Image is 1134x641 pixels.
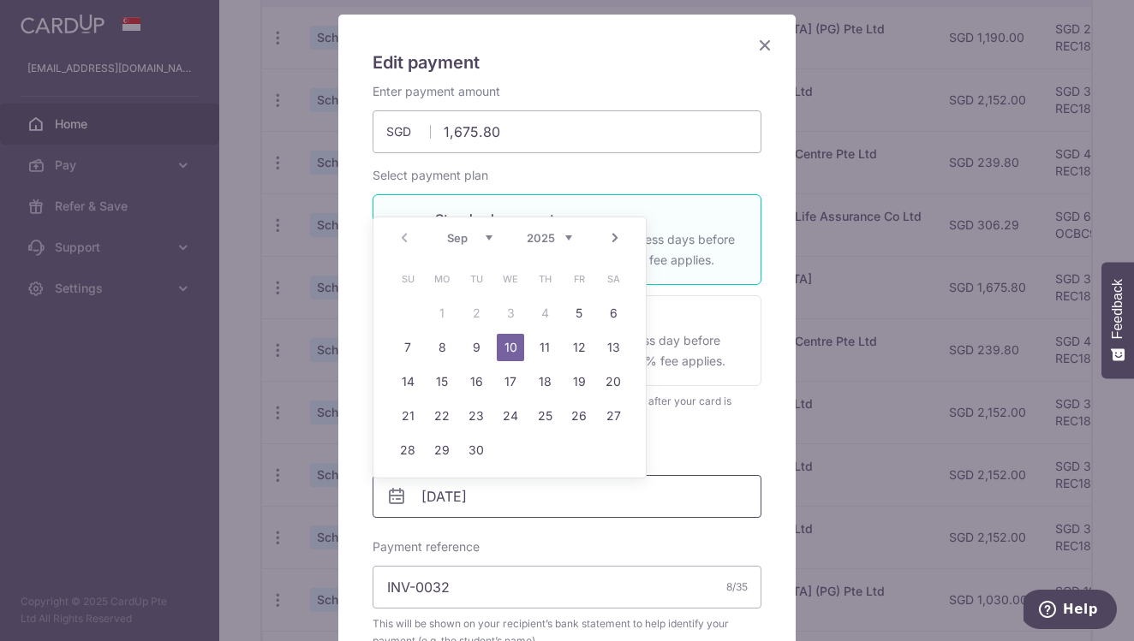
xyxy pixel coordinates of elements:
p: Standard payment [435,209,740,229]
a: 7 [394,334,421,361]
a: 9 [463,334,490,361]
a: 15 [428,368,456,395]
a: 29 [428,436,456,464]
input: 0.00 [373,110,761,153]
label: Enter payment amount [373,83,500,100]
a: 24 [497,402,524,430]
a: 17 [497,368,524,395]
a: 10 [497,334,524,361]
a: 20 [600,368,627,395]
a: 23 [463,402,490,430]
button: Close [755,35,775,56]
a: 18 [531,368,558,395]
button: Feedback - Show survey [1101,262,1134,378]
a: 25 [531,402,558,430]
span: SGD [386,123,431,140]
a: 26 [565,402,593,430]
span: Thursday [531,265,558,293]
a: 21 [394,402,421,430]
div: 8/35 [726,579,748,596]
span: Sunday [394,265,421,293]
span: Friday [565,265,593,293]
iframe: Opens a widget where you can find more information [1024,590,1117,632]
a: 12 [565,334,593,361]
a: 30 [463,436,490,464]
a: 19 [565,368,593,395]
a: 6 [600,300,627,327]
h5: Edit payment [373,49,761,76]
a: Next [605,228,625,248]
a: 28 [394,436,421,464]
a: 5 [565,300,593,327]
a: 22 [428,402,456,430]
input: DD / MM / YYYY [373,475,761,518]
span: Wednesday [497,265,524,293]
label: Select payment plan [373,167,488,184]
a: 16 [463,368,490,395]
span: Monday [428,265,456,293]
span: Saturday [600,265,627,293]
a: 14 [394,368,421,395]
a: 11 [531,334,558,361]
span: Tuesday [463,265,490,293]
a: 27 [600,402,627,430]
span: Feedback [1110,279,1125,339]
a: 8 [428,334,456,361]
a: 13 [600,334,627,361]
label: Payment reference [373,538,480,555]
